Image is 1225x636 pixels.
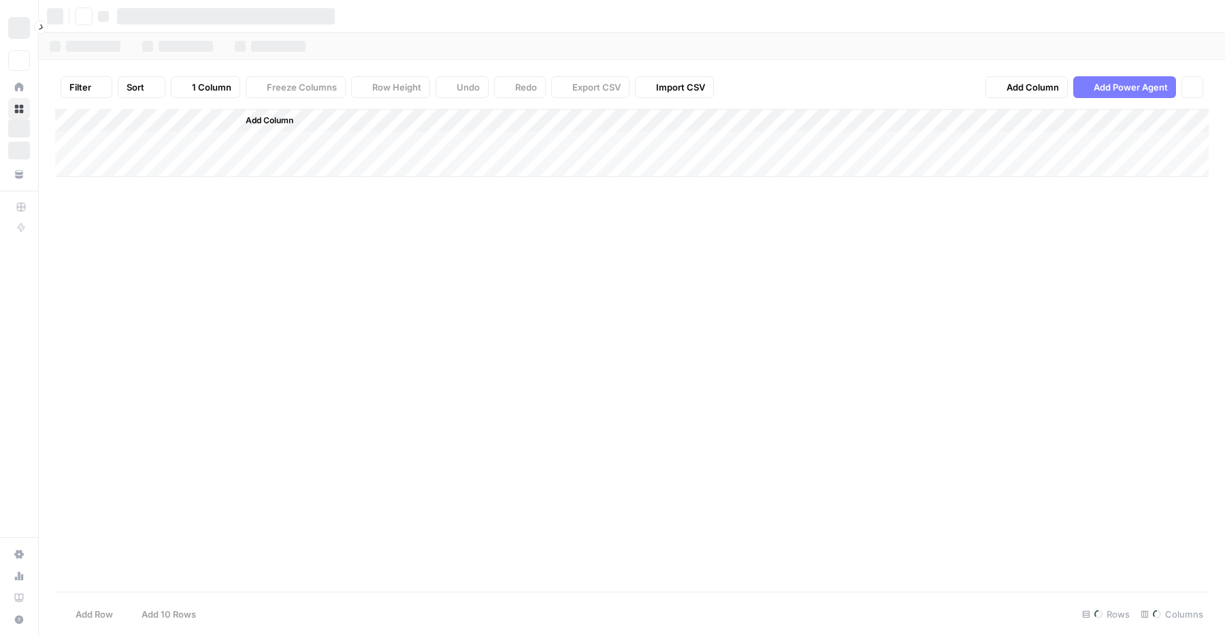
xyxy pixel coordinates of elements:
span: Row Height [372,80,421,94]
span: Add 10 Rows [142,607,196,621]
button: Filter [61,76,112,98]
a: Your Data [8,163,30,185]
button: Add 10 Rows [121,603,204,625]
span: Import CSV [656,80,705,94]
span: Undo [457,80,480,94]
span: Add Row [76,607,113,621]
button: Add Row [55,603,121,625]
a: Learning Hub [8,587,30,609]
div: Columns [1135,603,1209,625]
button: Sort [118,76,165,98]
button: Add Power Agent [1073,76,1176,98]
span: Export CSV [572,80,621,94]
button: 1 Column [171,76,240,98]
span: 1 Column [192,80,231,94]
span: Add Power Agent [1094,80,1168,94]
button: Freeze Columns [246,76,346,98]
span: Redo [515,80,537,94]
button: Add Column [228,112,299,129]
button: Help + Support [8,609,30,631]
button: Row Height [351,76,430,98]
span: Add Column [246,114,293,127]
span: Sort [127,80,144,94]
div: Rows [1077,603,1135,625]
button: Import CSV [635,76,714,98]
button: Redo [494,76,546,98]
span: Filter [69,80,91,94]
a: Home [8,76,30,98]
a: Browse [8,98,30,120]
span: Freeze Columns [267,80,337,94]
button: Add Column [985,76,1068,98]
a: Usage [8,565,30,587]
button: Export CSV [551,76,630,98]
span: Add Column [1007,80,1059,94]
a: Settings [8,543,30,565]
button: Undo [436,76,489,98]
